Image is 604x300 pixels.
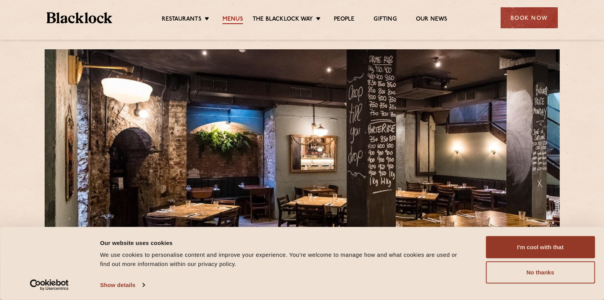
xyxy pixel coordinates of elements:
[253,16,313,24] a: The Blacklock Way
[416,16,448,24] a: Our News
[374,16,396,24] a: Gifting
[100,250,469,269] div: We use cookies to personalise content and improve your experience. You're welcome to manage how a...
[100,279,144,291] a: Show details
[486,261,595,284] button: No thanks
[334,16,354,24] a: People
[501,7,558,28] div: Book Now
[486,236,595,258] button: I'm cool with that
[100,238,469,247] div: Our website uses cookies
[222,16,243,24] a: Menus
[16,279,83,291] a: Usercentrics Cookiebot - opens in a new window
[162,16,201,24] a: Restaurants
[47,12,113,23] img: BL_Textured_Logo-footer-cropped.svg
